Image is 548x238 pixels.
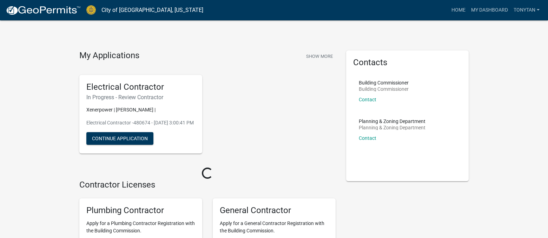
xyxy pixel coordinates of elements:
h5: Contacts [353,57,462,68]
p: Planning & Zoning Department [359,119,425,124]
button: Continue Application [86,132,153,145]
p: Apply for a General Contractor Registration with the Building Commission. [220,220,329,234]
h5: Electrical Contractor [86,82,195,92]
h4: My Applications [79,50,139,61]
img: City of Jeffersonville, Indiana [86,5,96,15]
p: Planning & Zoning Department [359,125,425,130]
a: City of [GEOGRAPHIC_DATA], [US_STATE] [101,4,203,16]
a: Contact [359,135,376,141]
a: My Dashboard [468,4,511,17]
h4: Contractor Licenses [79,180,336,190]
a: Home [449,4,468,17]
button: Show More [303,50,336,62]
p: Building Commissioner [359,80,409,85]
p: Xenerpower | [PERSON_NAME] | [86,106,195,114]
h5: General Contractor [220,205,329,216]
p: Apply for a Plumbing Contractor Registration with the Building Commission. [86,220,195,234]
a: Tonytan [511,4,542,17]
a: Contact [359,97,376,102]
p: Building Commissioner [359,87,409,91]
h6: In Progress - Review Contractor [86,94,195,101]
h5: Plumbing Contractor [86,205,195,216]
p: Electrical Contractor -480674 - [DATE] 3:00:41 PM [86,119,195,127]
